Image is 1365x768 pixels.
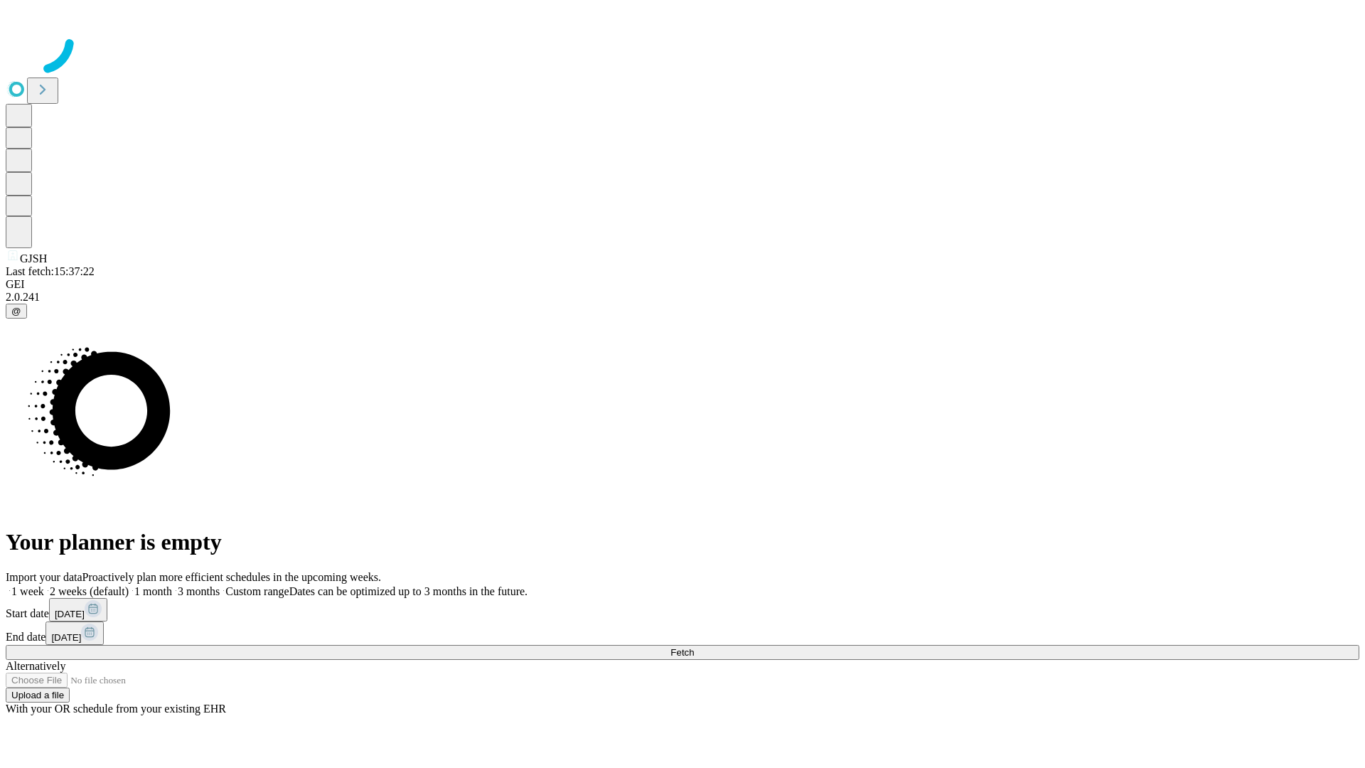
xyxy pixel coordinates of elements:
[51,632,81,643] span: [DATE]
[49,598,107,622] button: [DATE]
[82,571,381,583] span: Proactively plan more efficient schedules in the upcoming weeks.
[6,703,226,715] span: With your OR schedule from your existing EHR
[6,660,65,672] span: Alternatively
[289,585,528,597] span: Dates can be optimized up to 3 months in the future.
[6,304,27,319] button: @
[55,609,85,619] span: [DATE]
[6,688,70,703] button: Upload a file
[6,598,1359,622] div: Start date
[45,622,104,645] button: [DATE]
[6,571,82,583] span: Import your data
[178,585,220,597] span: 3 months
[6,265,95,277] span: Last fetch: 15:37:22
[11,306,21,316] span: @
[225,585,289,597] span: Custom range
[50,585,129,597] span: 2 weeks (default)
[134,585,172,597] span: 1 month
[6,645,1359,660] button: Fetch
[6,291,1359,304] div: 2.0.241
[6,529,1359,555] h1: Your planner is empty
[11,585,44,597] span: 1 week
[6,278,1359,291] div: GEI
[20,252,47,265] span: GJSH
[6,622,1359,645] div: End date
[670,647,694,658] span: Fetch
